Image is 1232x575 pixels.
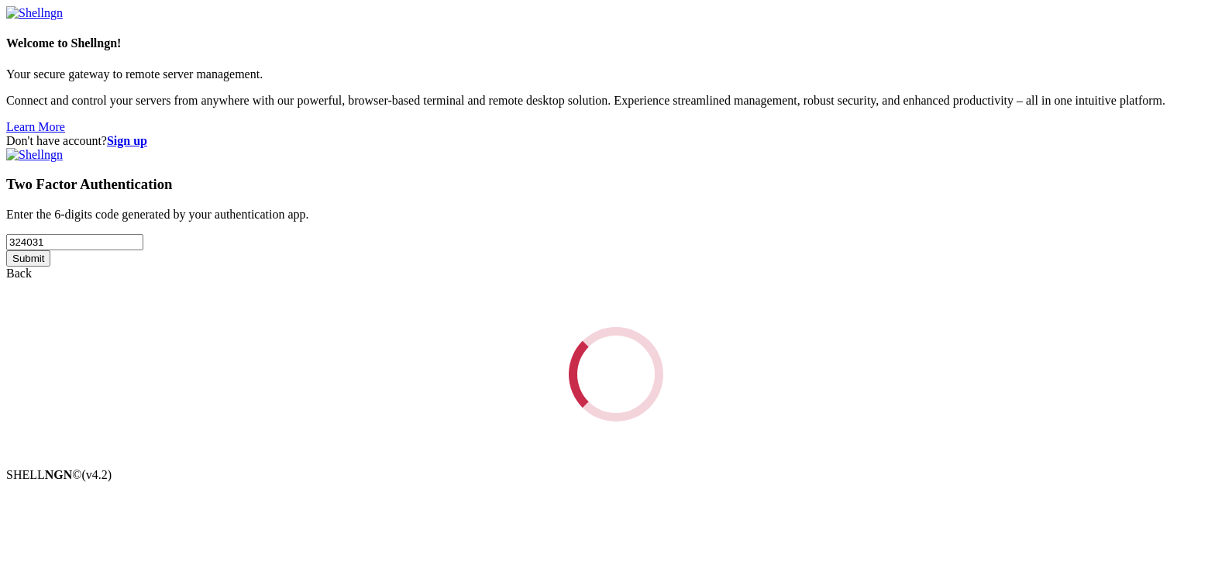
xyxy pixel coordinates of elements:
div: Loading... [569,327,663,422]
div: Don't have account? [6,134,1226,148]
b: NGN [45,468,73,481]
h3: Two Factor Authentication [6,176,1226,193]
input: Two factor code [6,234,143,250]
img: Shellngn [6,148,63,162]
a: Back [6,267,32,280]
a: Sign up [107,134,147,147]
input: Submit [6,250,50,267]
img: Shellngn [6,6,63,20]
p: Connect and control your servers from anywhere with our powerful, browser-based terminal and remo... [6,94,1226,108]
h4: Welcome to Shellngn! [6,36,1226,50]
span: SHELL © [6,468,112,481]
p: Your secure gateway to remote server management. [6,67,1226,81]
a: Learn More [6,120,65,133]
span: 4.2.0 [82,468,112,481]
p: Enter the 6-digits code generated by your authentication app. [6,208,1226,222]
